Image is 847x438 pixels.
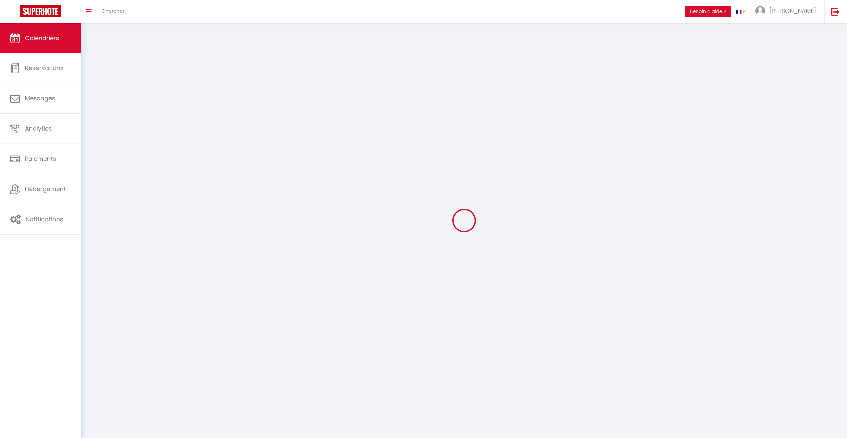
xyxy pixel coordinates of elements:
img: ... [755,6,765,16]
img: logout [831,7,840,16]
span: Hébergement [25,185,66,193]
span: Calendriers [25,34,59,42]
span: Réservations [25,64,64,72]
span: Notifications [26,215,63,223]
span: [PERSON_NAME] [769,7,816,15]
img: Super Booking [20,5,61,17]
button: Besoin d'aide ? [685,6,731,17]
span: Messages [25,94,55,102]
span: Analytics [25,124,52,133]
span: Chercher [102,7,124,14]
span: Paiements [25,155,56,163]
